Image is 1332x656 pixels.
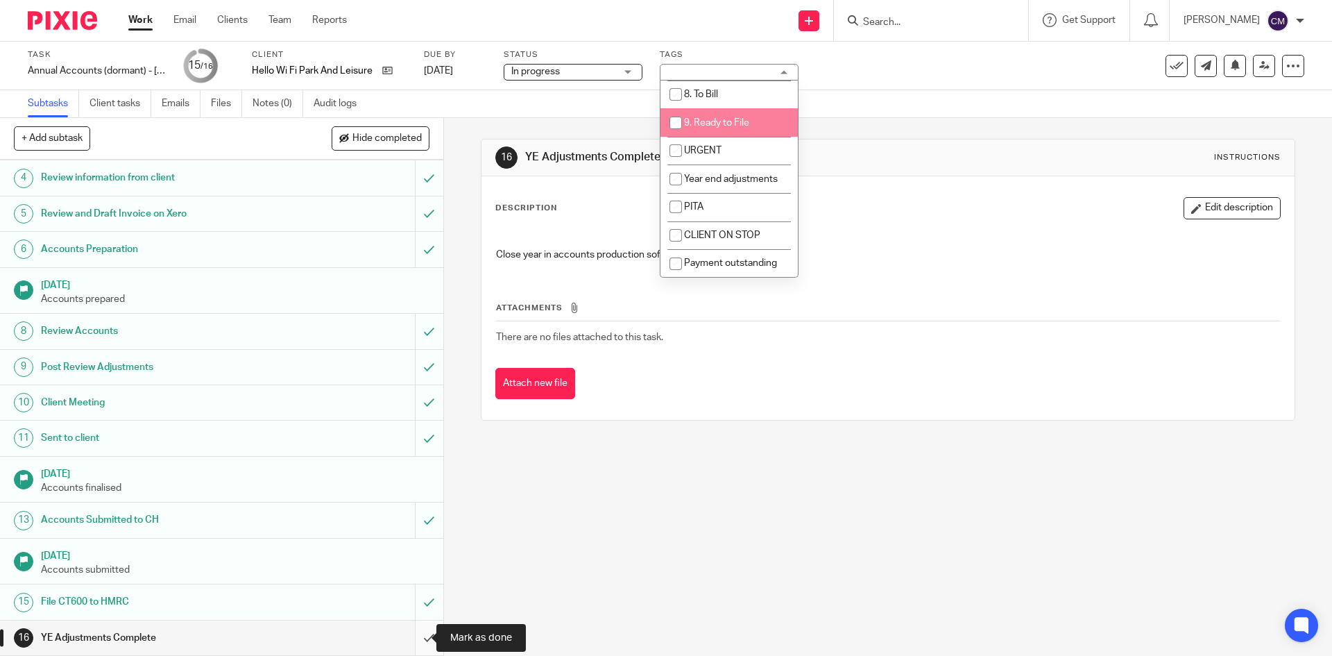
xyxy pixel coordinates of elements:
[496,304,563,312] span: Attachments
[14,593,33,612] div: 15
[14,321,33,341] div: 8
[496,333,663,342] span: There are no files attached to this task.
[511,67,560,76] span: In progress
[41,275,429,292] h1: [DATE]
[173,13,196,27] a: Email
[14,511,33,530] div: 13
[14,628,33,648] div: 16
[684,258,777,268] span: Payment outstanding
[862,17,987,29] input: Search
[211,90,242,117] a: Files
[684,174,778,184] span: Year end adjustments
[41,321,281,342] h1: Review Accounts
[495,146,518,169] div: 16
[28,11,97,30] img: Pixie
[684,202,703,212] span: PITA
[41,203,281,224] h1: Review and Draft Invoice on Xero
[28,49,166,60] label: Task
[660,49,799,60] label: Tags
[128,13,153,27] a: Work
[1062,15,1116,25] span: Get Support
[496,248,1279,262] p: Close year in accounts production software
[41,167,281,188] h1: Review information from client
[252,64,375,78] p: Hello Wi Fi Park And Leisure Ltd
[684,230,760,240] span: CLIENT ON STOP
[684,118,749,128] span: 9. Ready to File
[28,90,79,117] a: Subtasks
[312,13,347,27] a: Reports
[314,90,367,117] a: Audit logs
[495,203,557,214] p: Description
[424,66,453,76] span: [DATE]
[41,292,429,306] p: Accounts prepared
[1267,10,1289,32] img: svg%3E
[1184,197,1281,219] button: Edit description
[41,628,281,648] h1: YE Adjustments Complete
[14,393,33,412] div: 10
[28,64,166,78] div: Annual Accounts (dormant) - March 2025
[14,169,33,188] div: 4
[352,133,422,144] span: Hide completed
[1184,13,1260,27] p: [PERSON_NAME]
[28,64,166,78] div: Annual Accounts (dormant) - [DATE]
[41,464,429,481] h1: [DATE]
[14,239,33,259] div: 6
[14,428,33,448] div: 11
[41,239,281,260] h1: Accounts Preparation
[684,90,718,99] span: 8. To Bill
[14,126,90,150] button: + Add subtask
[268,13,291,27] a: Team
[89,90,151,117] a: Client tasks
[188,58,213,74] div: 15
[41,357,281,378] h1: Post Review Adjustments
[14,358,33,377] div: 9
[525,150,918,165] h1: YE Adjustments Complete
[332,126,429,150] button: Hide completed
[14,204,33,224] div: 5
[252,49,407,60] label: Client
[217,13,248,27] a: Clients
[1214,152,1281,163] div: Instructions
[41,563,429,577] p: Accounts submitted
[253,90,303,117] a: Notes (0)
[41,392,281,413] h1: Client Meeting
[41,481,429,495] p: Accounts finalised
[424,49,486,60] label: Due by
[684,146,721,155] span: URGENT
[200,62,213,70] small: /16
[495,368,575,399] button: Attach new file
[41,591,281,612] h1: File CT600 to HMRC
[162,90,200,117] a: Emails
[41,428,281,448] h1: Sent to client
[41,546,429,563] h1: [DATE]
[41,510,281,530] h1: Accounts Submitted to CH
[504,49,642,60] label: Status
